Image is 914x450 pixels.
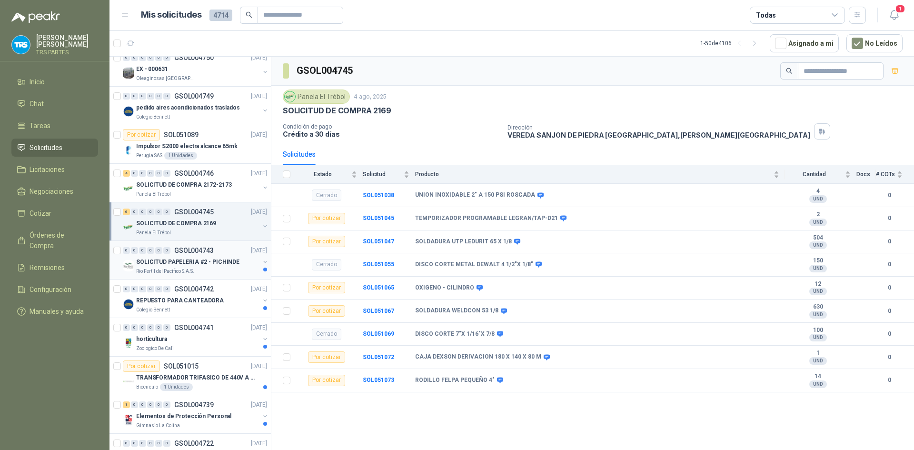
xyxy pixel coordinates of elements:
[147,93,154,100] div: 0
[308,305,345,317] div: Por cotizar
[809,265,827,272] div: UND
[308,351,345,363] div: Por cotizar
[785,303,851,311] b: 630
[363,261,394,268] a: SOL051055
[11,160,98,179] a: Licitaciones
[131,440,138,447] div: 0
[363,192,394,199] a: SOL051038
[11,139,98,157] a: Solicitudes
[251,53,267,62] p: [DATE]
[785,257,851,265] b: 150
[415,191,535,199] b: UNION INOXIDABLE 2" A 150 PSI ROSCADA
[123,52,269,82] a: 0 0 0 0 0 0 GSOL004750[DATE] Company LogoEX - 000631Oleaginosas [GEOGRAPHIC_DATA][PERSON_NAME]
[139,286,146,292] div: 0
[131,286,138,292] div: 0
[507,131,810,139] p: VEREDA SANJON DE PIEDRA [GEOGRAPHIC_DATA] , [PERSON_NAME][GEOGRAPHIC_DATA]
[155,247,162,254] div: 0
[415,377,495,384] b: RODILLO FELPA PEQUEÑO 4"
[809,357,827,365] div: UND
[11,117,98,135] a: Tareas
[174,93,214,100] p: GSOL004749
[415,353,541,361] b: CAJA DEXSON DERIVACION 180 X 140 X 80 M
[809,311,827,319] div: UND
[415,261,533,269] b: DISCO CORTE METAL DEWALT 4 1/2"X 1/8"
[174,324,214,331] p: GSOL004741
[131,93,138,100] div: 0
[785,188,851,195] b: 4
[876,283,903,292] b: 0
[856,165,876,184] th: Docs
[136,180,232,190] p: SOLICITUD DE COMPRA 2172-2173
[136,103,240,112] p: pedido aires acondicionados traslados
[285,91,295,102] img: Company Logo
[131,170,138,177] div: 0
[30,142,62,153] span: Solicitudes
[363,377,394,383] a: SOL051073
[139,324,146,331] div: 0
[363,284,394,291] a: SOL051065
[756,10,776,20] div: Todas
[147,170,154,177] div: 0
[155,324,162,331] div: 0
[123,337,134,349] img: Company Logo
[885,7,903,24] button: 1
[131,324,138,331] div: 0
[109,357,271,395] a: Por cotizarSOL051015[DATE] Company LogoTRANSFORMADOR TRIFASICO DE 440V A 220V SALIDA 5AMPBiocircu...
[876,307,903,316] b: 0
[30,77,45,87] span: Inicio
[312,259,341,270] div: Cerrado
[136,345,174,352] p: Zoologico De Cali
[136,373,255,382] p: TRANSFORMADOR TRIFASICO DE 440V A 220V SALIDA 5AMP
[785,327,851,334] b: 100
[136,268,194,275] p: Rio Fertil del Pacífico S.A.S.
[363,330,394,337] a: SOL051069
[136,383,158,391] p: Biocirculo
[785,165,856,184] th: Cantidad
[415,171,772,178] span: Producto
[136,152,162,160] p: Perugia SAS
[139,54,146,61] div: 0
[163,247,170,254] div: 0
[415,215,558,222] b: TEMPORIZADOR PROGRAMABLE LEGRAN/TAP-D21
[363,215,394,221] a: SOL051045
[164,131,199,138] p: SOL051089
[11,182,98,200] a: Negociaciones
[163,440,170,447] div: 0
[785,373,851,380] b: 14
[11,11,60,23] img: Logo peakr
[251,439,267,448] p: [DATE]
[283,123,500,130] p: Condición de pago
[136,296,224,305] p: REPUESTO PARA CANTEADORA
[136,258,239,267] p: SOLICITUD PAPELERIA #2 - PICHINDE
[123,376,134,387] img: Company Logo
[785,234,851,242] b: 504
[30,99,44,109] span: Chat
[123,168,269,198] a: 4 0 0 0 0 0 GSOL004746[DATE] Company LogoSOLICITUD DE COMPRA 2172-2173Panela El Trébol
[147,247,154,254] div: 0
[123,360,160,372] div: Por cotizar
[363,308,394,314] b: SOL051067
[136,113,170,121] p: Colegio Bennett
[895,4,905,13] span: 1
[131,54,138,61] div: 0
[786,68,793,74] span: search
[363,171,402,178] span: Solicitud
[251,130,267,140] p: [DATE]
[123,260,134,271] img: Company Logo
[296,165,363,184] th: Estado
[123,183,134,194] img: Company Logo
[131,247,138,254] div: 0
[174,286,214,292] p: GSOL004742
[312,190,341,201] div: Cerrado
[308,236,345,247] div: Por cotizar
[415,284,474,292] b: OXIGENO - CILINDRO
[136,229,171,237] p: Panela El Trébol
[174,209,214,215] p: GSOL004745
[123,144,134,156] img: Company Logo
[297,63,354,78] h3: GSOL004745
[785,350,851,357] b: 1
[147,440,154,447] div: 0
